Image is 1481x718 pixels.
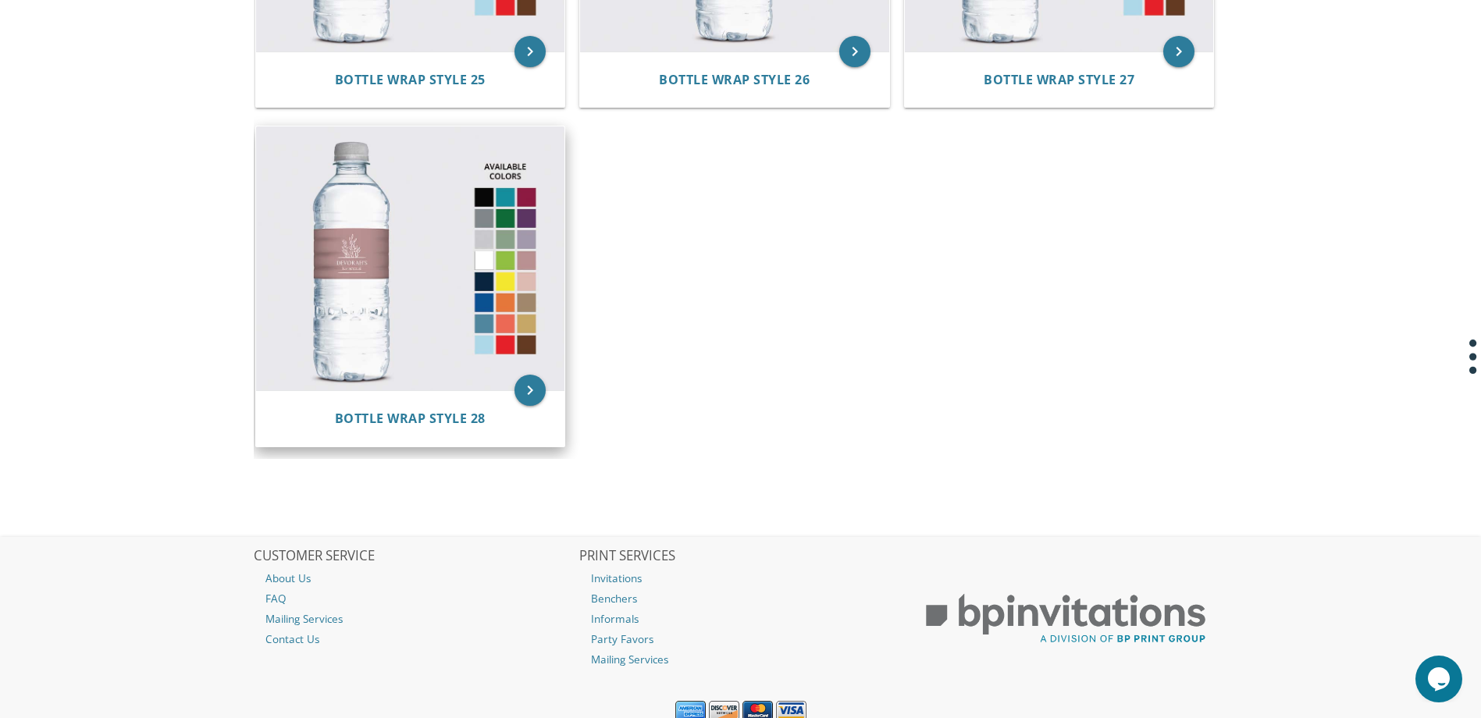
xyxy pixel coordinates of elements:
a: Mailing Services [254,609,577,629]
a: FAQ [254,588,577,609]
span: Bottle Wrap Style 25 [335,71,486,88]
a: Informals [579,609,902,629]
a: keyboard_arrow_right [839,36,870,67]
a: Bottle Wrap Style 25 [335,73,486,87]
h2: PRINT SERVICES [579,549,902,564]
a: Bottle Wrap Style 27 [984,73,1134,87]
a: Benchers [579,588,902,609]
a: Invitations [579,568,902,588]
a: keyboard_arrow_right [514,375,546,406]
span: Bottle Wrap Style 28 [335,410,486,427]
a: Party Favors [579,629,902,649]
iframe: chat widget [1415,656,1465,702]
span: Bottle Wrap Style 27 [984,71,1134,88]
img: Bottle Wrap Style 28 [256,126,565,390]
a: keyboard_arrow_right [514,36,546,67]
img: BP Print Group [904,580,1227,658]
a: Mailing Services [579,649,902,670]
a: Contact Us [254,629,577,649]
a: About Us [254,568,577,588]
span: Bottle Wrap Style 26 [659,71,810,88]
a: keyboard_arrow_right [1163,36,1194,67]
a: Bottle Wrap Style 28 [335,411,486,426]
a: Bottle Wrap Style 26 [659,73,810,87]
h2: CUSTOMER SERVICE [254,549,577,564]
